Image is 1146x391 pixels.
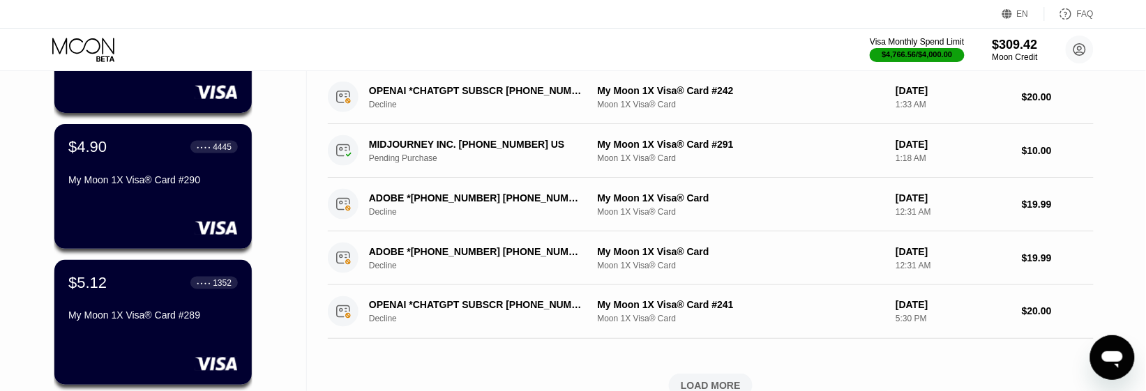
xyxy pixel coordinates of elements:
[328,178,1094,231] div: ADOBE *[PHONE_NUMBER] [PHONE_NUMBER] USDeclineMy Moon 1X Visa® CardMoon 1X Visa® Card[DATE]12:31 ...
[896,85,1011,96] div: [DATE]
[68,174,238,185] div: My Moon 1X Visa® Card #290
[369,300,585,311] div: OPENAI *CHATGPT SUBSCR [PHONE_NUMBER] US
[598,153,885,163] div: Moon 1X Visa® Card
[598,192,885,204] div: My Moon 1X Visa® Card
[598,85,885,96] div: My Moon 1X Visa® Card #242
[1022,306,1094,317] div: $20.00
[598,246,885,257] div: My Moon 1X Visa® Card
[598,100,885,109] div: Moon 1X Visa® Card
[213,142,232,152] div: 4445
[993,38,1038,52] div: $309.42
[328,231,1094,285] div: ADOBE *[PHONE_NUMBER] [PHONE_NUMBER] USDeclineMy Moon 1X Visa® CardMoon 1X Visa® Card[DATE]12:31 ...
[68,274,107,292] div: $5.12
[598,207,885,217] div: Moon 1X Visa® Card
[896,246,1011,257] div: [DATE]
[54,124,252,249] div: $4.90● ● ● ●4445My Moon 1X Visa® Card #290
[369,153,602,163] div: Pending Purchase
[1022,199,1094,210] div: $19.99
[896,100,1011,109] div: 1:33 AM
[993,52,1038,62] div: Moon Credit
[1022,91,1094,102] div: $20.00
[369,100,602,109] div: Decline
[328,70,1094,124] div: OPENAI *CHATGPT SUBSCR [PHONE_NUMBER] USDeclineMy Moon 1X Visa® Card #242Moon 1X Visa® Card[DATE]...
[1017,9,1029,19] div: EN
[598,300,885,311] div: My Moon 1X Visa® Card #241
[870,37,964,47] div: Visa Monthly Spend Limit
[369,207,602,217] div: Decline
[870,37,964,62] div: Visa Monthly Spend Limit$4,766.56/$4,000.00
[369,314,602,324] div: Decline
[993,38,1038,62] div: $309.42Moon Credit
[1022,145,1094,156] div: $10.00
[369,246,585,257] div: ADOBE *[PHONE_NUMBER] [PHONE_NUMBER] US
[369,85,585,96] div: OPENAI *CHATGPT SUBSCR [PHONE_NUMBER] US
[54,260,252,385] div: $5.12● ● ● ●1352My Moon 1X Visa® Card #289
[896,139,1011,150] div: [DATE]
[1002,7,1045,21] div: EN
[598,261,885,270] div: Moon 1X Visa® Card
[882,50,953,59] div: $4,766.56 / $4,000.00
[369,192,585,204] div: ADOBE *[PHONE_NUMBER] [PHONE_NUMBER] US
[1045,7,1094,21] div: FAQ
[369,139,585,150] div: MIDJOURNEY INC. [PHONE_NUMBER] US
[213,278,232,288] div: 1352
[896,261,1011,270] div: 12:31 AM
[896,207,1011,217] div: 12:31 AM
[896,192,1011,204] div: [DATE]
[197,145,211,149] div: ● ● ● ●
[328,124,1094,178] div: MIDJOURNEY INC. [PHONE_NUMBER] USPending PurchaseMy Moon 1X Visa® Card #291Moon 1X Visa® Card[DAT...
[598,139,885,150] div: My Moon 1X Visa® Card #291
[896,314,1011,324] div: 5:30 PM
[369,261,602,270] div: Decline
[328,285,1094,339] div: OPENAI *CHATGPT SUBSCR [PHONE_NUMBER] USDeclineMy Moon 1X Visa® Card #241Moon 1X Visa® Card[DATE]...
[896,153,1011,163] div: 1:18 AM
[1077,9,1094,19] div: FAQ
[1090,335,1135,380] iframe: Button to launch messaging window
[68,310,238,321] div: My Moon 1X Visa® Card #289
[896,300,1011,311] div: [DATE]
[197,281,211,285] div: ● ● ● ●
[598,314,885,324] div: Moon 1X Visa® Card
[68,138,107,156] div: $4.90
[1022,252,1094,263] div: $19.99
